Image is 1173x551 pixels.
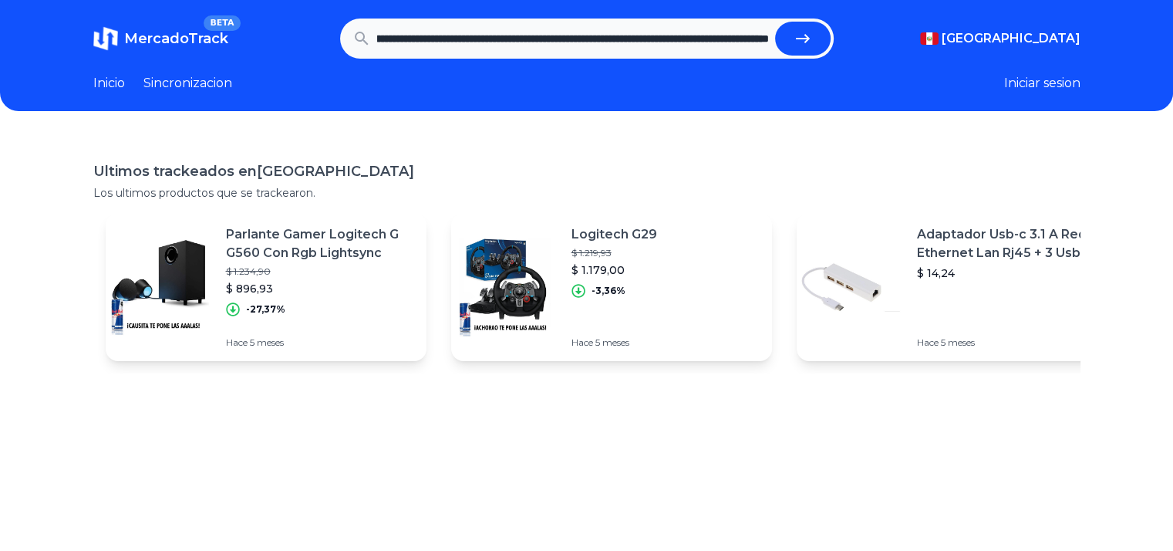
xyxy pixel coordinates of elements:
[920,29,1080,48] button: [GEOGRAPHIC_DATA]
[571,247,657,259] p: $ 1.219,93
[451,213,772,361] a: Featured imageLogitech G29$ 1.219,93$ 1.179,00-3,36%Hace 5 meses
[226,265,414,278] p: $ 1.234,90
[226,281,414,296] p: $ 896,93
[124,30,228,47] span: MercadoTrack
[246,303,285,316] p: -27,37%
[797,233,905,341] img: Featured image
[917,336,1105,349] p: Hace 5 meses
[920,32,939,45] img: Peru
[106,233,214,341] img: Featured image
[917,265,1105,281] p: $ 14,24
[93,74,125,93] a: Inicio
[204,15,240,31] span: BETA
[106,213,426,361] a: Featured imageParlante Gamer Logitech G G560 Con Rgb Lightsync$ 1.234,90$ 896,93-27,37%Hace 5 meses
[143,74,232,93] a: Sincronizacion
[942,29,1080,48] span: [GEOGRAPHIC_DATA]
[917,225,1105,262] p: Adaptador Usb-c 3.1 A Red Ethernet Lan Rj45 + 3 Usb 3.0
[93,161,1080,182] h1: Ultimos trackeados en [GEOGRAPHIC_DATA]
[797,213,1117,361] a: Featured imageAdaptador Usb-c 3.1 A Red Ethernet Lan Rj45 + 3 Usb 3.0$ 14,24Hace 5 meses
[571,262,657,278] p: $ 1.179,00
[451,233,559,341] img: Featured image
[226,225,414,262] p: Parlante Gamer Logitech G G560 Con Rgb Lightsync
[226,336,414,349] p: Hace 5 meses
[93,26,118,51] img: MercadoTrack
[571,336,657,349] p: Hace 5 meses
[1004,74,1080,93] button: Iniciar sesion
[93,185,1080,201] p: Los ultimos productos que se trackearon.
[592,285,625,297] p: -3,36%
[93,26,228,51] a: MercadoTrackBETA
[571,225,657,244] p: Logitech G29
